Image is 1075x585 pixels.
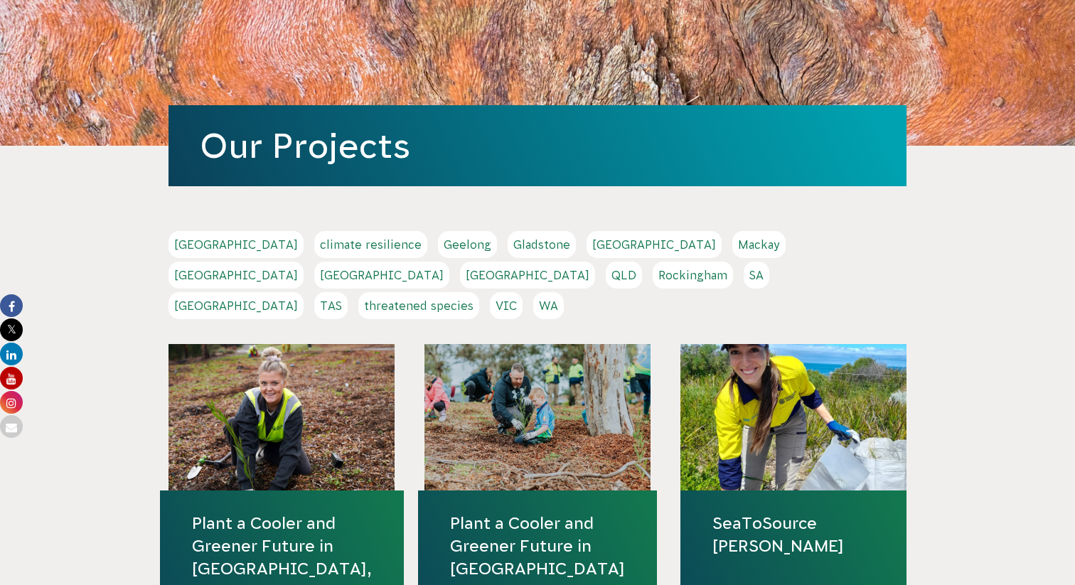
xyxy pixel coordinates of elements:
[732,231,786,258] a: Mackay
[606,262,642,289] a: QLD
[314,262,449,289] a: [GEOGRAPHIC_DATA]
[533,292,564,319] a: WA
[587,231,722,258] a: [GEOGRAPHIC_DATA]
[712,512,875,557] a: SeaToSource [PERSON_NAME]
[358,292,479,319] a: threatened species
[490,292,523,319] a: VIC
[460,262,595,289] a: [GEOGRAPHIC_DATA]
[169,262,304,289] a: [GEOGRAPHIC_DATA]
[438,231,497,258] a: Geelong
[508,231,576,258] a: Gladstone
[169,292,304,319] a: [GEOGRAPHIC_DATA]
[314,231,427,258] a: climate resilience
[653,262,733,289] a: Rockingham
[744,262,769,289] a: SA
[200,127,410,165] a: Our Projects
[314,292,348,319] a: TAS
[169,231,304,258] a: [GEOGRAPHIC_DATA]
